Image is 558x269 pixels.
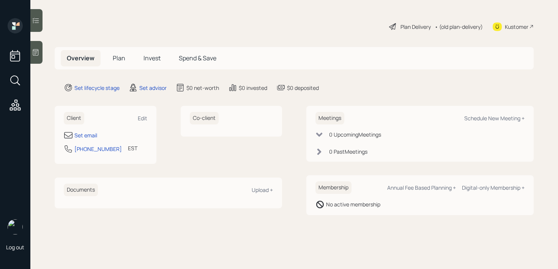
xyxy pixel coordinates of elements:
span: Overview [67,54,95,62]
div: Edit [138,115,147,122]
div: Digital-only Membership + [462,184,525,191]
div: Annual Fee Based Planning + [387,184,456,191]
div: Set lifecycle stage [74,84,120,92]
span: Invest [143,54,161,62]
div: Set email [74,131,97,139]
div: Kustomer [505,23,528,31]
div: [PHONE_NUMBER] [74,145,122,153]
span: Spend & Save [179,54,216,62]
div: $0 net-worth [186,84,219,92]
div: EST [128,144,137,152]
div: $0 deposited [287,84,319,92]
div: Set advisor [139,84,167,92]
h6: Client [64,112,84,124]
div: • (old plan-delivery) [435,23,483,31]
div: Upload + [252,186,273,193]
h6: Documents [64,184,98,196]
div: 0 Past Meeting s [329,148,367,156]
div: 0 Upcoming Meeting s [329,131,381,138]
img: retirable_logo.png [8,219,23,234]
div: Log out [6,244,24,251]
h6: Meetings [315,112,344,124]
div: Schedule New Meeting + [464,115,525,122]
span: Plan [113,54,125,62]
div: Plan Delivery [400,23,431,31]
h6: Co-client [190,112,219,124]
h6: Membership [315,181,352,194]
div: $0 invested [239,84,267,92]
div: No active membership [326,200,380,208]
